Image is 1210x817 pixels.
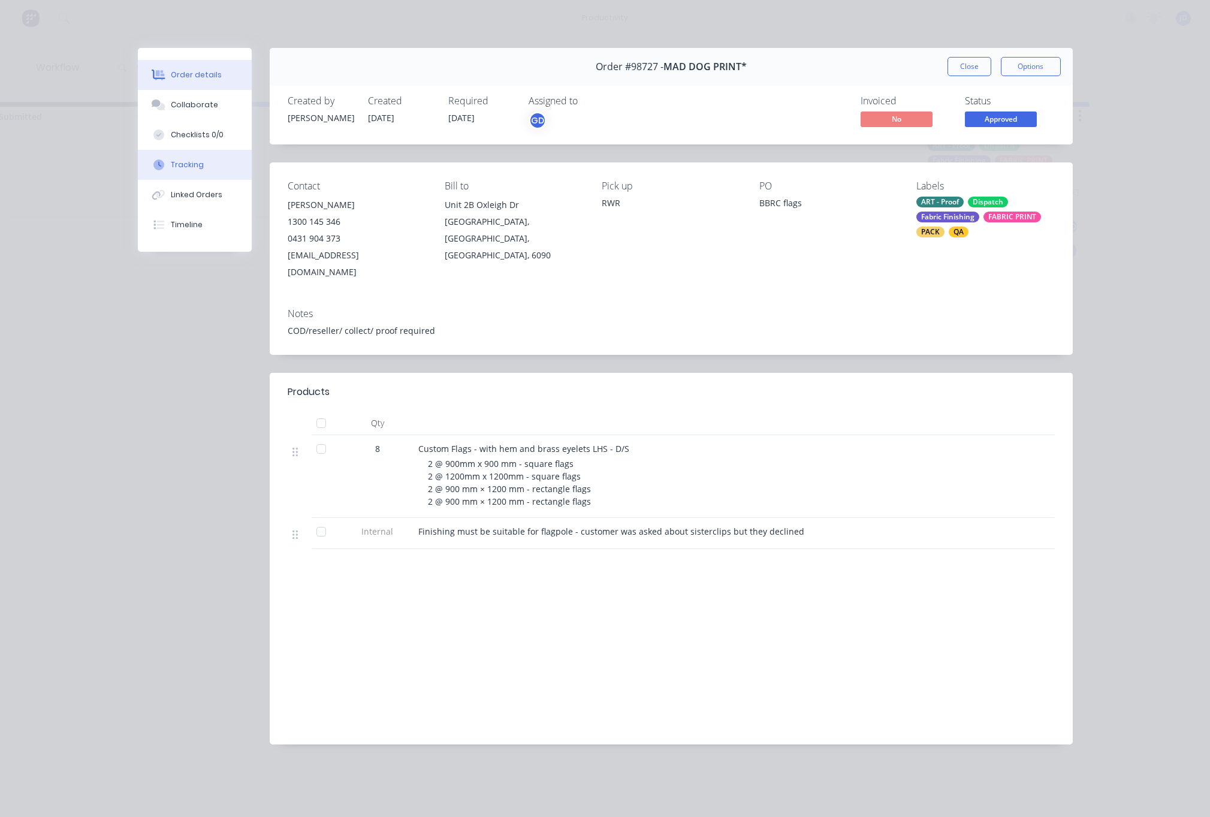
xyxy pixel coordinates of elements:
div: Assigned to [529,95,648,107]
span: Custom Flags - with hem and brass eyelets LHS - D/S [418,443,629,454]
div: Tracking [171,159,204,170]
div: Timeline [171,219,203,230]
div: [EMAIL_ADDRESS][DOMAIN_NAME] [288,247,426,281]
span: 2 @ 900mm x 900 mm - square flags 2 @ 1200mm x 1200mm - square flags 2 @ 900 mm × 1200 mm - recta... [428,458,591,507]
span: 8 [375,442,380,455]
button: Checklists 0/0 [138,120,252,150]
div: Notes [288,308,1055,319]
div: Bill to [445,180,583,192]
div: Collaborate [171,100,218,110]
button: Approved [965,111,1037,129]
div: [PERSON_NAME] [288,197,426,213]
div: BBRC flags [759,197,897,213]
div: RWR [602,197,740,209]
button: Close [948,57,991,76]
span: Internal [346,525,409,538]
div: QA [949,227,968,237]
div: PACK [916,227,945,237]
button: Options [1001,57,1061,76]
button: Tracking [138,150,252,180]
div: [GEOGRAPHIC_DATA], [GEOGRAPHIC_DATA], [GEOGRAPHIC_DATA], 6090 [445,213,583,264]
div: Created [368,95,434,107]
button: Timeline [138,210,252,240]
div: PO [759,180,897,192]
div: [PERSON_NAME]1300 145 3460431 904 373[EMAIL_ADDRESS][DOMAIN_NAME] [288,197,426,281]
div: Checklists 0/0 [171,129,224,140]
span: [DATE] [448,112,475,123]
span: MAD DOG PRINT* [663,61,747,73]
div: Status [965,95,1055,107]
div: Linked Orders [171,189,222,200]
span: [DATE] [368,112,394,123]
div: Unit 2B Oxleigh Dr [445,197,583,213]
span: Finishing must be suitable for flagpole - customer was asked about sisterclips but they declined [418,526,804,537]
div: ART - Proof [916,197,964,207]
div: Required [448,95,514,107]
div: [PERSON_NAME] [288,111,354,124]
div: Qty [342,411,414,435]
span: Order #98727 - [596,61,663,73]
div: 0431 904 373 [288,230,426,247]
div: Order details [171,70,222,80]
div: Fabric Finishing [916,212,979,222]
button: Collaborate [138,90,252,120]
button: Order details [138,60,252,90]
span: Approved [965,111,1037,126]
span: No [861,111,933,126]
div: Labels [916,180,1054,192]
div: FABRIC PRINT [983,212,1041,222]
div: Invoiced [861,95,951,107]
div: Unit 2B Oxleigh Dr[GEOGRAPHIC_DATA], [GEOGRAPHIC_DATA], [GEOGRAPHIC_DATA], 6090 [445,197,583,264]
div: Created by [288,95,354,107]
div: Dispatch [968,197,1008,207]
div: Contact [288,180,426,192]
button: GD [529,111,547,129]
div: Pick up [602,180,740,192]
div: 1300 145 346 [288,213,426,230]
div: COD/reseller/ collect/ proof required [288,324,1055,337]
div: Products [288,385,330,399]
button: Linked Orders [138,180,252,210]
